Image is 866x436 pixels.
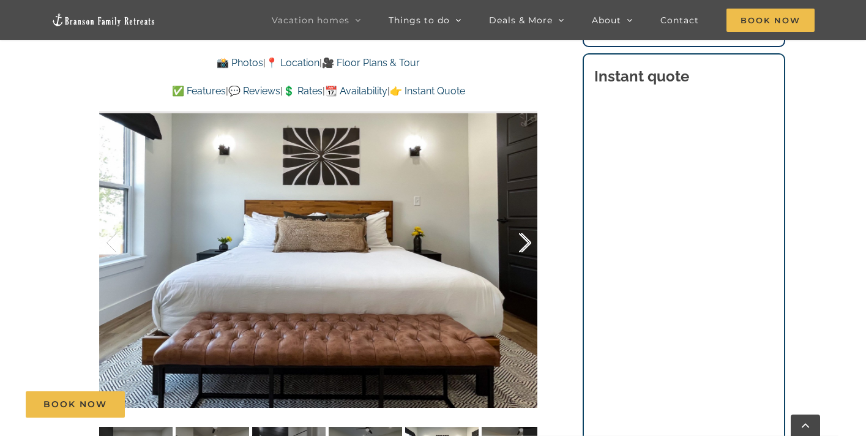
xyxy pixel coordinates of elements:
[272,16,349,24] span: Vacation homes
[99,83,537,99] p: | | | |
[228,85,280,97] a: 💬 Reviews
[592,16,621,24] span: About
[26,391,125,418] a: Book Now
[594,67,689,85] strong: Instant quote
[283,85,323,97] a: 💲 Rates
[660,16,699,24] span: Contact
[389,16,450,24] span: Things to do
[322,57,420,69] a: 🎥 Floor Plans & Tour
[99,55,537,71] p: | |
[172,85,226,97] a: ✅ Features
[217,57,263,69] a: 📸 Photos
[51,13,155,27] img: Branson Family Retreats Logo
[266,57,319,69] a: 📍 Location
[43,399,107,410] span: Book Now
[726,9,815,32] span: Book Now
[325,85,387,97] a: 📆 Availability
[390,85,465,97] a: 👉 Instant Quote
[489,16,553,24] span: Deals & More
